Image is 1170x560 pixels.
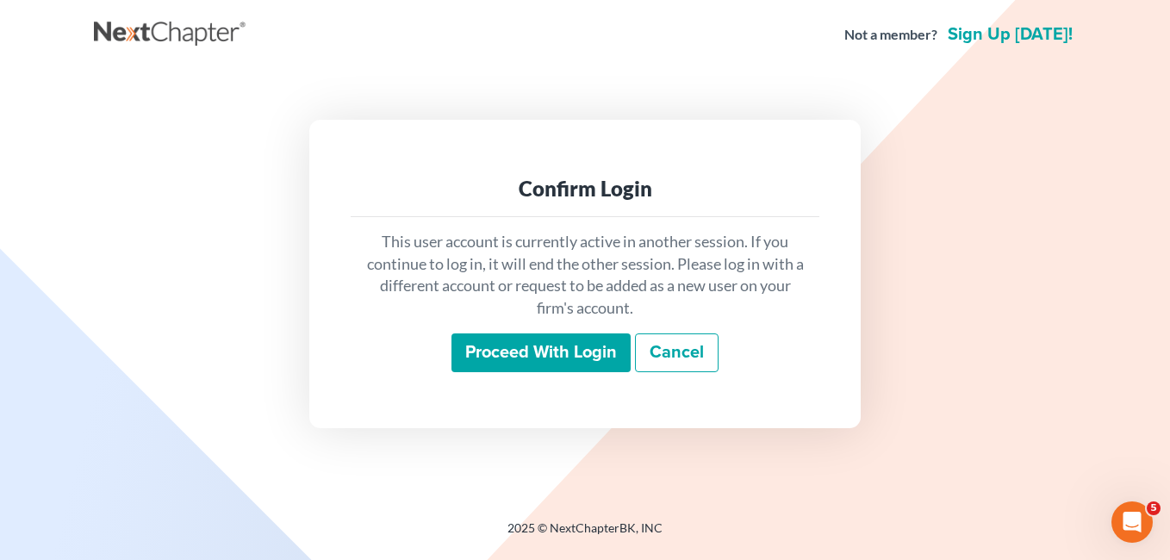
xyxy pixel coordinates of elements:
a: Sign up [DATE]! [944,26,1076,43]
div: 2025 © NextChapterBK, INC [94,520,1076,551]
input: Proceed with login [451,333,631,373]
span: 5 [1147,501,1161,515]
iframe: Intercom live chat [1111,501,1153,543]
p: This user account is currently active in another session. If you continue to log in, it will end ... [364,231,806,320]
a: Cancel [635,333,719,373]
strong: Not a member? [844,25,937,45]
div: Confirm Login [364,175,806,202]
